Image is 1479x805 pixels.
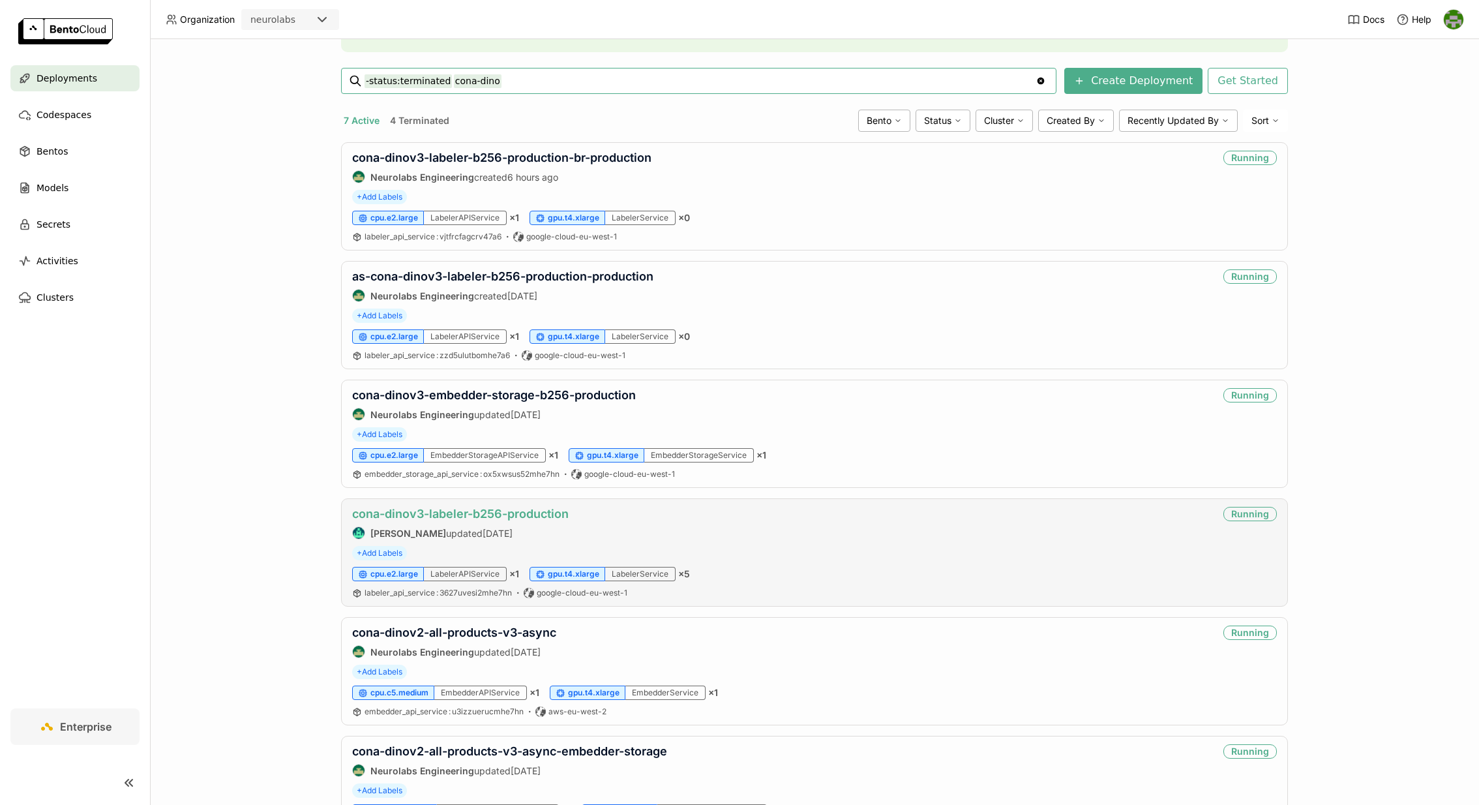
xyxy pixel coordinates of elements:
[483,528,513,539] span: [DATE]
[436,232,438,241] span: :
[1036,76,1046,86] svg: Clear value
[370,409,474,420] strong: Neurolabs Engineering
[678,331,690,342] span: × 0
[436,588,438,598] span: :
[370,450,418,461] span: cpu.e2.large
[756,449,766,461] span: × 1
[1412,14,1431,25] span: Help
[10,211,140,237] a: Secrets
[352,309,407,323] span: +Add Labels
[1223,744,1277,759] div: Running
[625,686,706,700] div: EmbedderService
[180,14,235,25] span: Organization
[370,172,474,183] strong: Neurolabs Engineering
[511,765,541,776] span: [DATE]
[37,70,97,86] span: Deployments
[352,546,407,560] span: +Add Labels
[37,217,70,232] span: Secrets
[1128,115,1219,127] span: Recently Updated By
[605,211,676,225] div: LabelerService
[370,765,474,776] strong: Neurolabs Engineering
[434,686,527,700] div: EmbedderAPIService
[352,783,407,798] span: +Add Labels
[365,232,501,242] a: labeler_api_service:vjtfrcfagcrv47a6
[352,764,667,777] div: updated
[37,107,91,123] span: Codespaces
[605,329,676,344] div: LabelerService
[10,65,140,91] a: Deployments
[924,115,951,127] span: Status
[250,13,295,26] div: neurolabs
[370,528,446,539] strong: [PERSON_NAME]
[548,569,599,579] span: gpu.t4.xlarge
[352,170,651,183] div: created
[10,284,140,311] a: Clusters
[584,469,675,479] span: google-cloud-eu-west-1
[916,110,970,132] div: Status
[867,115,891,127] span: Bento
[352,427,407,442] span: +Add Labels
[365,469,560,479] a: embedder_storage_api_service:ox5xwsus52mhe7hn
[976,110,1033,132] div: Cluster
[1038,110,1114,132] div: Created By
[1223,626,1277,640] div: Running
[535,350,625,361] span: google-cloud-eu-west-1
[436,350,438,360] span: :
[370,688,428,698] span: cpu.c5.medium
[352,269,653,283] a: as-cona-dinov3-labeler-b256-production-production
[509,568,519,580] span: × 1
[10,708,140,745] a: Enterprise
[1047,115,1095,127] span: Created By
[352,190,407,204] span: +Add Labels
[352,408,636,421] div: updated
[1363,14,1384,25] span: Docs
[511,646,541,658] span: [DATE]
[341,112,382,129] button: 7 Active
[1223,269,1277,284] div: Running
[1064,68,1203,94] button: Create Deployment
[37,253,78,269] span: Activities
[353,765,365,776] img: Neurolabs Engineering
[1223,507,1277,521] div: Running
[352,507,569,521] a: cona-dinov3-labeler-b256-production
[605,567,676,581] div: LabelerService
[352,388,636,402] a: cona-dinov3-embedder-storage-b256-production
[353,171,365,183] img: Neurolabs Engineering
[526,232,617,242] span: google-cloud-eu-west-1
[37,180,68,196] span: Models
[10,138,140,164] a: Bentos
[18,18,113,44] img: logo
[370,569,418,579] span: cpu.e2.large
[365,706,524,717] a: embedder_api_service:u3izzuerucmhe7hn
[1347,13,1384,26] a: Docs
[1251,115,1269,127] span: Sort
[352,645,556,658] div: updated
[387,112,452,129] button: 4 Terminated
[984,115,1014,127] span: Cluster
[352,526,569,539] div: updated
[365,232,501,241] span: labeler_api_service vjtfrcfagcrv47a6
[37,144,68,159] span: Bentos
[370,213,418,223] span: cpu.e2.large
[568,688,620,698] span: gpu.t4.xlarge
[370,646,474,658] strong: Neurolabs Engineering
[548,331,599,342] span: gpu.t4.xlarge
[424,448,546,463] div: EmbedderStorageAPIService
[1243,110,1288,132] div: Sort
[370,331,418,342] span: cpu.e2.large
[509,212,519,224] span: × 1
[1223,151,1277,165] div: Running
[352,665,407,679] span: +Add Labels
[353,290,365,301] img: Neurolabs Engineering
[530,687,539,699] span: × 1
[365,350,510,361] a: labeler_api_service:zzd5ulutbomhe7a6
[1223,388,1277,402] div: Running
[10,175,140,201] a: Models
[507,172,558,183] span: 6 hours ago
[365,706,524,716] span: embedder_api_service u3izzuerucmhe7hn
[548,449,558,461] span: × 1
[587,450,638,461] span: gpu.t4.xlarge
[365,588,512,598] span: labeler_api_service 3627uvesi2mhe7hn
[1119,110,1238,132] div: Recently Updated By
[352,289,653,302] div: created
